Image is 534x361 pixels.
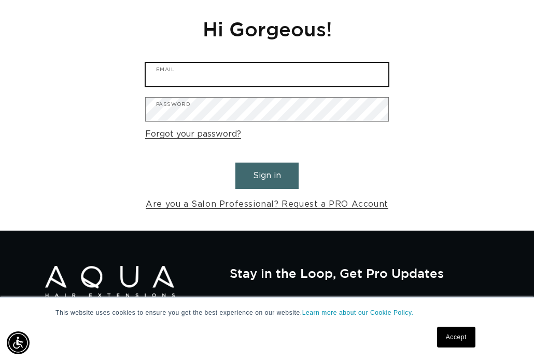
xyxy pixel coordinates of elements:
[145,16,389,42] h1: Hi Gorgeous!
[7,331,30,354] div: Accessibility Menu
[55,308,479,317] p: This website uses cookies to ensure you get the best experience on our website.
[145,127,241,142] a: Forgot your password?
[146,63,388,86] input: Email
[302,309,414,316] a: Learn more about our Cookie Policy.
[394,249,534,361] iframe: Chat Widget
[235,163,299,189] button: Sign in
[230,266,489,280] h2: Stay in the Loop, Get Pro Updates
[45,266,175,298] img: Aqua Hair Extensions
[146,197,388,212] a: Are you a Salon Professional? Request a PRO Account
